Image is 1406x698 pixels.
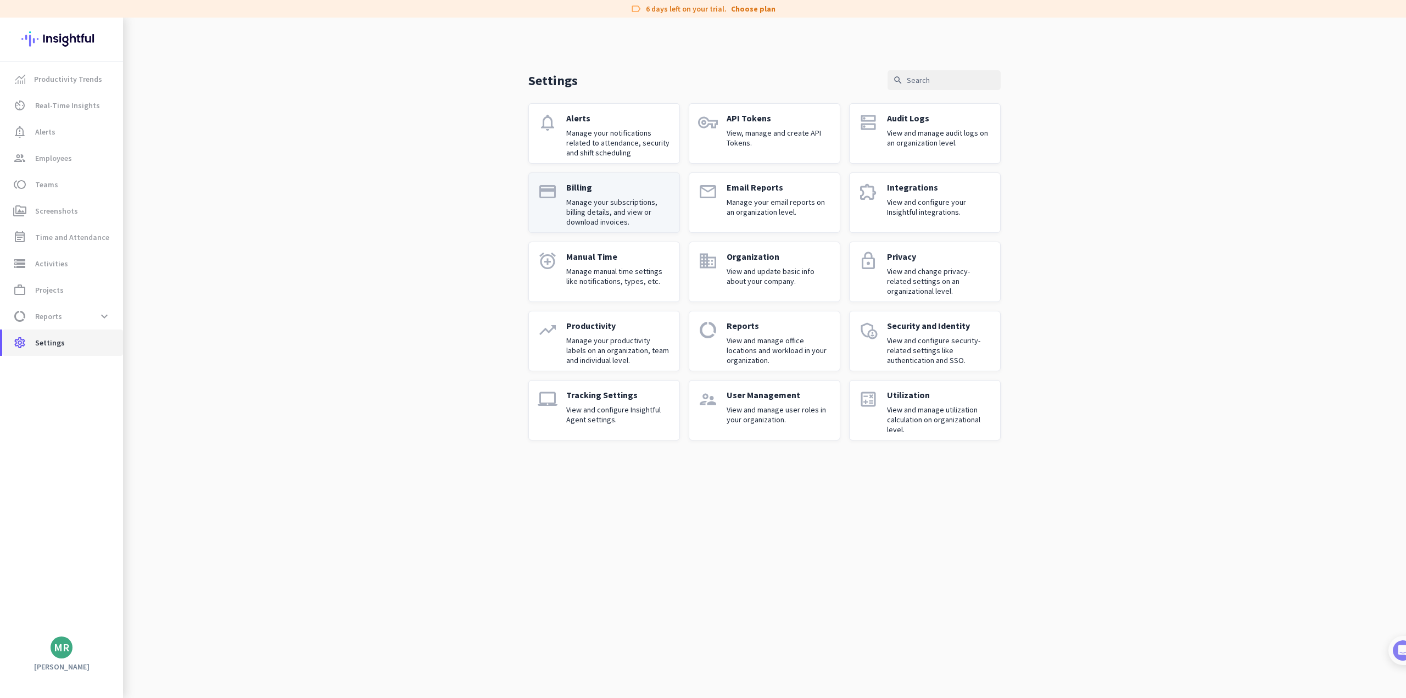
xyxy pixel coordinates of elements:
i: email [698,182,718,202]
span: Real-Time Insights [35,99,100,112]
p: View, manage and create API Tokens. [727,128,831,148]
img: menu-item [15,74,25,84]
p: Manage manual time settings like notifications, types, etc. [566,266,671,286]
a: menu-itemProductivity Trends [2,66,123,92]
p: Tracking Settings [566,389,671,400]
span: Projects [35,283,64,297]
a: extensionIntegrationsView and configure your Insightful integrations. [849,172,1001,233]
p: Email Reports [727,182,831,193]
p: View and manage user roles in your organization. [727,405,831,425]
input: Search [888,70,1001,90]
a: vpn_keyAPI TokensView, manage and create API Tokens. [689,103,840,164]
i: laptop_mac [538,389,557,409]
a: perm_mediaScreenshots [2,198,123,224]
i: vpn_key [698,113,718,132]
a: data_usageReportsexpand_more [2,303,123,330]
p: Manage your email reports on an organization level. [727,197,831,217]
p: Manual Time [566,251,671,262]
span: Alerts [35,125,55,138]
i: data_usage [13,310,26,323]
i: lock [858,251,878,271]
a: alarm_addManual TimeManage manual time settings like notifications, types, etc. [528,242,680,302]
p: Privacy [887,251,991,262]
p: Productivity [566,320,671,331]
i: trending_up [538,320,557,340]
a: av_timerReal-Time Insights [2,92,123,119]
p: View and manage audit logs on an organization level. [887,128,991,148]
span: Screenshots [35,204,78,217]
p: View and configure security-related settings like authentication and SSO. [887,336,991,365]
i: search [893,75,903,85]
p: API Tokens [727,113,831,124]
span: Activities [35,257,68,270]
p: Organization [727,251,831,262]
p: Settings [528,72,578,89]
a: admin_panel_settingsSecurity and IdentityView and configure security-related settings like authen... [849,311,1001,371]
i: settings [13,336,26,349]
a: groupEmployees [2,145,123,171]
p: Manage your productivity labels on an organization, team and individual level. [566,336,671,365]
span: Productivity Trends [34,72,102,86]
img: Insightful logo [21,18,102,60]
i: group [13,152,26,165]
i: storage [13,257,26,270]
a: dnsAudit LogsView and manage audit logs on an organization level. [849,103,1001,164]
p: View and configure your Insightful integrations. [887,197,991,217]
i: data_usage [698,320,718,340]
p: Manage your notifications related to attendance, security and shift scheduling [566,128,671,158]
p: Billing [566,182,671,193]
a: notificationsAlertsManage your notifications related to attendance, security and shift scheduling [528,103,680,164]
a: work_outlineProjects [2,277,123,303]
a: supervisor_accountUser ManagementView and manage user roles in your organization. [689,380,840,440]
p: Reports [727,320,831,331]
a: storageActivities [2,250,123,277]
i: toll [13,178,26,191]
span: Time and Attendance [35,231,109,244]
p: View and update basic info about your company. [727,266,831,286]
i: payment [538,182,557,202]
a: trending_upProductivityManage your productivity labels on an organization, team and individual le... [528,311,680,371]
span: Reports [35,310,62,323]
span: Employees [35,152,72,165]
i: notification_important [13,125,26,138]
a: paymentBillingManage your subscriptions, billing details, and view or download invoices. [528,172,680,233]
i: admin_panel_settings [858,320,878,340]
a: data_usageReportsView and manage office locations and workload in your organization. [689,311,840,371]
p: User Management [727,389,831,400]
p: Utilization [887,389,991,400]
a: emailEmail ReportsManage your email reports on an organization level. [689,172,840,233]
p: Audit Logs [887,113,991,124]
span: Settings [35,336,65,349]
a: Choose plan [731,3,775,14]
i: notifications [538,113,557,132]
a: lockPrivacyView and change privacy-related settings on an organizational level. [849,242,1001,302]
i: event_note [13,231,26,244]
a: settingsSettings [2,330,123,356]
i: alarm_add [538,251,557,271]
a: calculateUtilizationView and manage utilization calculation on organizational level. [849,380,1001,440]
p: Security and Identity [887,320,991,331]
i: calculate [858,389,878,409]
i: av_timer [13,99,26,112]
p: View and change privacy-related settings on an organizational level. [887,266,991,296]
p: Alerts [566,113,671,124]
i: work_outline [13,283,26,297]
span: Teams [35,178,58,191]
i: supervisor_account [698,389,718,409]
p: View and manage utilization calculation on organizational level. [887,405,991,434]
a: tollTeams [2,171,123,198]
div: MR [54,642,69,653]
a: notification_importantAlerts [2,119,123,145]
i: label [631,3,641,14]
button: expand_more [94,306,114,326]
a: laptop_macTracking SettingsView and configure Insightful Agent settings. [528,380,680,440]
i: perm_media [13,204,26,217]
p: Manage your subscriptions, billing details, and view or download invoices. [566,197,671,227]
p: View and configure Insightful Agent settings. [566,405,671,425]
a: event_noteTime and Attendance [2,224,123,250]
i: dns [858,113,878,132]
a: domainOrganizationView and update basic info about your company. [689,242,840,302]
p: Integrations [887,182,991,193]
i: extension [858,182,878,202]
p: View and manage office locations and workload in your organization. [727,336,831,365]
